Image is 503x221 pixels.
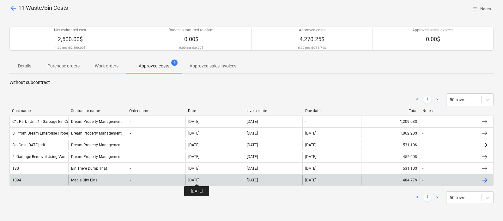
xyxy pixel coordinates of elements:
[188,143,199,147] div: [DATE]
[300,36,324,42] span: 4,270.25$
[305,109,359,113] div: Due date
[54,28,86,33] p: Net estimated cost
[129,109,183,113] div: Order name
[130,143,131,147] div: -
[299,28,325,33] p: Approved costs
[413,194,421,201] a: Previous page
[305,155,316,159] div: [DATE]
[247,119,258,124] div: [DATE]
[305,178,316,182] div: [DATE]
[422,131,423,136] div: -
[9,79,494,86] p: Without subcontract
[433,194,441,201] a: Next page
[169,28,214,33] p: Budget submitted to client
[68,128,127,138] div: Dream Property Management
[58,36,83,42] span: 2,500.00$
[12,119,100,124] div: C1. Park - Unit 1 - Garbage Bin Cost ($1,209.08).pdf
[412,28,453,33] p: Approved sales invoices
[188,178,199,182] div: [DATE]
[361,163,420,174] div: 531.10$
[422,178,423,182] div: -
[422,155,423,159] div: -
[247,131,258,136] div: [DATE]
[130,155,131,159] div: -
[361,140,420,150] div: 531.10$
[9,4,17,12] span: arrow_back
[95,63,118,69] p: Work orders
[12,109,66,113] div: Cost name
[298,46,326,50] p: 6.00 pcs @ 711.71$
[361,175,420,185] div: 484.77$
[17,63,32,69] p: Details
[130,119,131,124] div: -
[433,96,441,104] a: Next page
[246,109,300,113] div: Invoice date
[361,117,420,127] div: 1,209.08$
[184,36,198,42] span: 0.00$
[171,60,178,66] span: 6
[71,109,124,113] div: Contractor name
[247,178,258,182] div: [DATE]
[472,5,491,13] span: Notes
[179,46,203,50] p: 0.00 pcs @ 0.00$
[422,166,423,171] div: -
[130,178,131,182] div: -
[305,166,316,171] div: [DATE]
[68,117,127,127] div: Dream Property Management
[413,96,421,104] a: Previous page
[422,109,476,113] div: Notes
[139,63,169,69] p: Approved costs
[190,63,236,69] p: Approved sales invoices
[188,131,199,136] div: [DATE]
[305,131,316,136] div: [DATE]
[364,109,417,113] div: Total
[68,152,127,162] div: Dream Property Management
[12,178,21,182] div: 1094
[470,4,494,14] button: Notes
[12,143,45,147] div: BIn Cost [DATE].pdf
[12,131,130,136] div: Bill from Dream Enterprise Property Management dated 5282024.pdf
[426,36,440,42] span: 0.00$
[12,155,114,159] div: 2. Garbage Removal Using Van - Four Truckloads - $452.pdf
[305,143,316,147] div: [DATE]
[12,166,19,171] div: 180
[247,166,258,171] div: [DATE]
[247,155,258,159] div: [DATE]
[471,191,503,221] iframe: Chat Widget
[423,96,431,104] a: Page 1 is your current page
[68,140,127,150] div: Dream Property Management
[68,175,127,185] div: Maple City Bins
[188,166,199,171] div: [DATE]
[423,194,431,201] a: Page 1 is your current page
[68,163,127,174] div: Bin There Dump That
[472,6,478,12] span: notes
[247,143,258,147] div: [DATE]
[55,46,86,50] p: 1.00 pcs @ 2,500.00$
[361,152,420,162] div: 452.00$
[361,128,420,138] div: 1,062.20$
[47,63,80,69] p: Purchase orders
[130,166,131,171] div: -
[18,4,68,11] span: 11 Waste/Bin Costs
[188,155,199,159] div: [DATE]
[130,131,131,136] div: -
[422,119,423,124] div: -
[188,119,199,124] div: [DATE]
[422,143,423,147] div: -
[188,109,242,113] div: Date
